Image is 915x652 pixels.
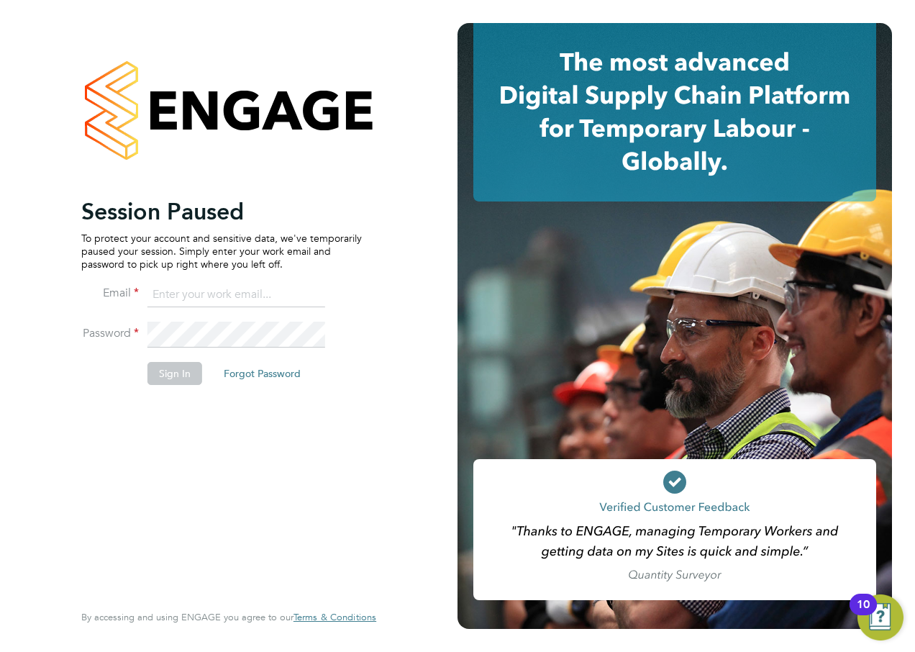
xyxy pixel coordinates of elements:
button: Open Resource Center, 10 new notifications [857,594,903,640]
button: Sign In [147,362,202,385]
label: Email [81,286,139,301]
label: Password [81,326,139,341]
input: Enter your work email... [147,282,325,308]
a: Terms & Conditions [293,612,376,623]
div: 10 [857,605,870,623]
button: Forgot Password [212,362,312,385]
span: Terms & Conditions [293,611,376,623]
h2: Session Paused [81,197,362,226]
span: By accessing and using ENGAGE you agree to our [81,611,376,623]
p: To protect your account and sensitive data, we've temporarily paused your session. Simply enter y... [81,232,362,271]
